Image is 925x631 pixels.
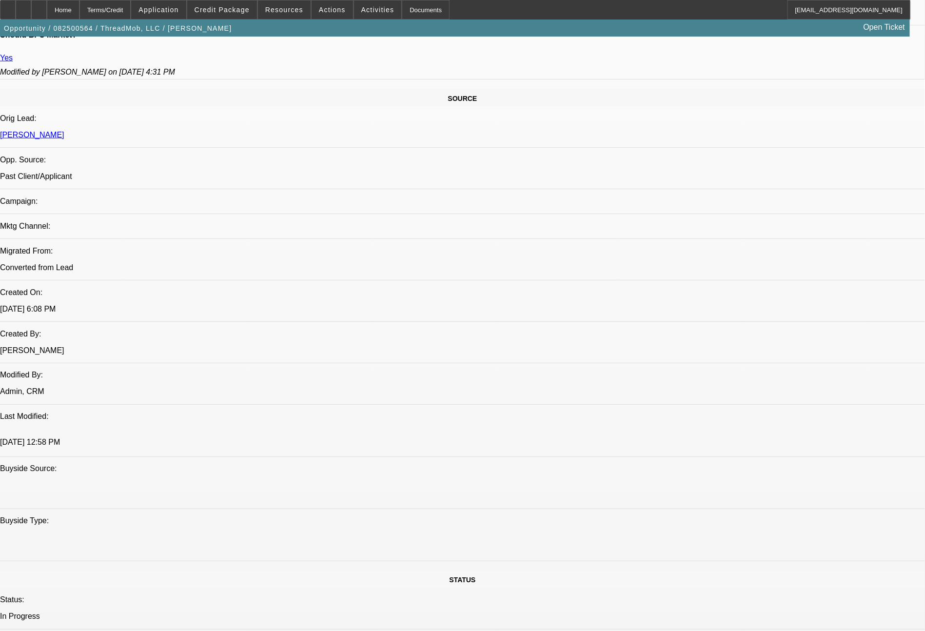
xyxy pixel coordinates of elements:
span: STATUS [450,576,476,584]
span: Actions [319,6,346,14]
a: Open Ticket [860,19,909,36]
button: Credit Package [187,0,257,19]
button: Actions [312,0,353,19]
span: SOURCE [448,95,477,102]
button: Activities [354,0,402,19]
span: Application [138,6,178,14]
span: Credit Package [195,6,250,14]
span: Resources [265,6,303,14]
span: Activities [361,6,394,14]
button: Application [131,0,186,19]
button: Resources [258,0,311,19]
span: Opportunity / 082500564 / ThreadMob, LLC / [PERSON_NAME] [4,24,232,32]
